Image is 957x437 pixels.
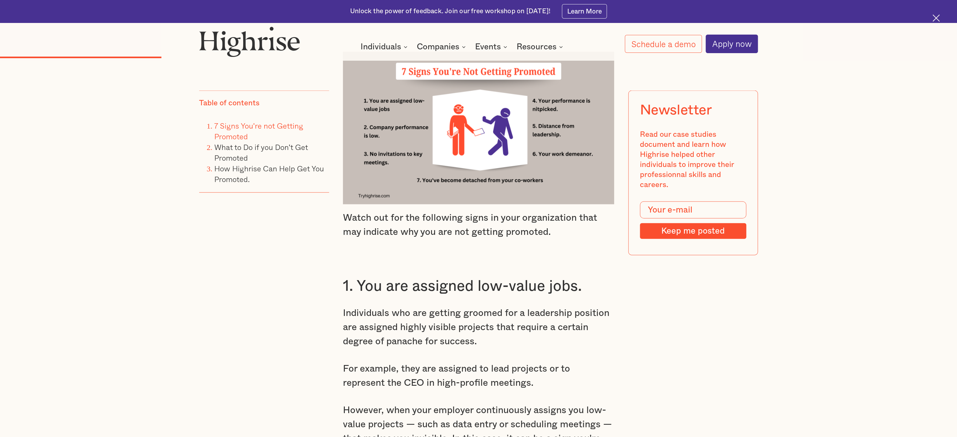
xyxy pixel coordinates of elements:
div: Individuals [361,43,401,51]
p: Individuals who are getting groomed for a leadership position are assigned highly visible project... [343,306,614,349]
div: Resources [517,43,565,51]
div: Events [475,43,509,51]
a: What to Do if you Don't Get Promoted [214,141,308,163]
a: Schedule a demo [625,35,702,53]
h3: 1. You are assigned low-value jobs. [343,277,614,296]
a: Apply now [706,35,758,53]
div: Individuals [361,43,409,51]
input: Your e-mail [640,202,747,218]
div: Read our case studies document and learn how Highrise helped other individuals to improve their p... [640,130,747,190]
div: Table of contents [199,98,260,108]
input: Keep me posted [640,223,747,239]
div: Newsletter [640,102,712,119]
a: 7 Signs You're not Getting Promoted [214,120,303,142]
a: Learn More [562,4,607,18]
p: Watch out for the following signs in your organization that may indicate why you are not getting ... [343,211,614,239]
form: Modal Form [640,202,747,239]
div: Companies [417,43,459,51]
a: How Highrise Can Help Get You Promoted. [214,163,324,185]
img: Highrise logo [199,26,300,57]
div: Companies [417,43,467,51]
div: Events [475,43,501,51]
div: Unlock the power of feedback. Join our free workshop on [DATE]! [350,7,551,16]
img: 7 Signs You're Not Getting Promoted [343,52,614,204]
img: Cross icon [932,14,940,22]
p: For example, they are assigned to lead projects or to represent the CEO in high-profile meetings. [343,362,614,390]
div: Resources [517,43,557,51]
